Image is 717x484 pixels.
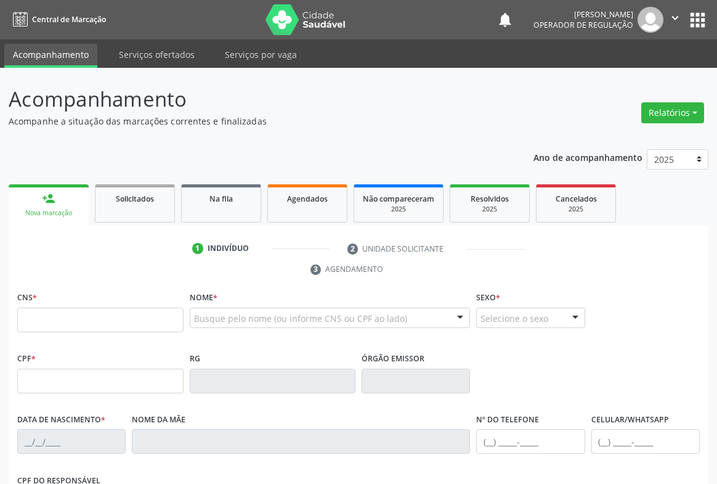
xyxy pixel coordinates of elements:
label: Nome da mãe [132,411,185,430]
label: Data de nascimento [17,411,105,430]
div: Indivíduo [208,243,249,254]
span: Selecione o sexo [480,312,548,325]
div: person_add [42,192,55,205]
i:  [668,11,682,25]
a: Serviços ofertados [110,44,203,65]
label: Sexo [476,289,500,308]
span: Cancelados [556,194,597,204]
label: Nº do Telefone [476,411,539,430]
label: RG [190,350,200,369]
div: 1 [192,243,203,254]
button: notifications [496,11,514,28]
button: Relatórios [641,102,704,123]
label: Órgão emissor [362,350,424,369]
span: Não compareceram [363,194,434,204]
a: Central de Marcação [9,9,106,30]
div: [PERSON_NAME] [533,9,633,20]
input: __/__/____ [17,429,126,454]
span: Resolvidos [471,194,509,204]
input: (__) _____-_____ [591,429,700,454]
input: (__) _____-_____ [476,429,585,454]
span: Central de Marcação [32,14,106,25]
span: Agendados [287,194,328,204]
div: 2025 [459,205,521,214]
div: 2025 [545,205,607,214]
a: Serviços por vaga [216,44,306,65]
span: Operador de regulação [533,20,633,30]
label: Celular/WhatsApp [591,411,669,430]
img: img [638,7,663,33]
div: Nova marcação [17,208,80,218]
p: Acompanhamento [9,84,498,115]
a: Acompanhamento [4,44,97,68]
span: Solicitados [116,194,154,204]
label: CPF [17,350,36,369]
p: Ano de acompanhamento [533,149,642,165]
button: apps [687,9,708,31]
span: Busque pelo nome (ou informe CNS ou CPF ao lado) [194,312,407,325]
label: Nome [190,289,217,308]
span: Na fila [209,194,233,204]
button:  [663,7,687,33]
label: CNS [17,289,37,308]
p: Acompanhe a situação das marcações correntes e finalizadas [9,115,498,128]
div: 2025 [363,205,434,214]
